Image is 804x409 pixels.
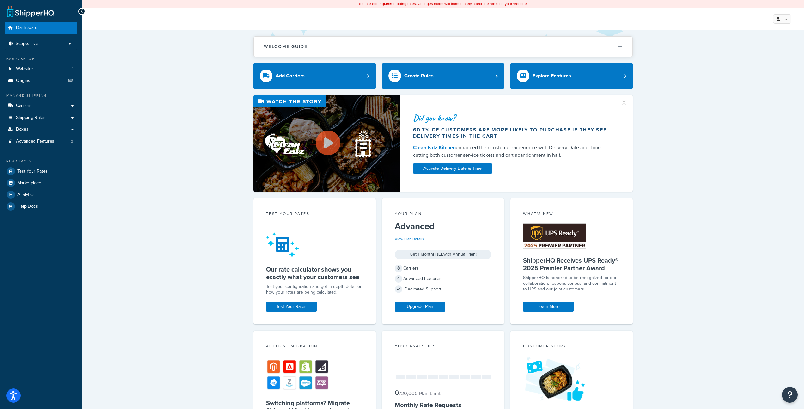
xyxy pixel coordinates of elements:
[276,71,305,80] div: Add Carriers
[433,251,443,258] strong: FREE
[5,75,77,87] a: Origins108
[254,37,632,57] button: Welcome Guide
[16,103,32,108] span: Carriers
[395,275,402,283] span: 4
[413,113,613,122] div: Did you know?
[5,63,77,75] li: Websites
[266,343,363,351] div: Account Migration
[68,78,73,83] span: 108
[5,22,77,34] a: Dashboard
[5,56,77,62] div: Basic Setup
[16,78,30,83] span: Origins
[413,144,613,159] div: enhanced their customer experience with Delivery Date and Time — cutting both customer service ti...
[16,127,28,132] span: Boxes
[395,401,492,409] h5: Monthly Rate Requests
[395,250,492,259] div: Get 1 Month with Annual Plan!
[395,302,445,312] a: Upgrade Plan
[413,127,613,139] div: 60.7% of customers are more likely to purchase if they see delivery times in the cart
[17,204,38,209] span: Help Docs
[510,63,633,89] a: Explore Features
[523,257,620,272] h5: ShipperHQ Receives UPS Ready® 2025 Premier Partner Award
[16,115,46,120] span: Shipping Rules
[5,93,77,98] div: Manage Shipping
[395,236,424,242] a: View Plan Details
[5,100,77,112] a: Carriers
[17,180,41,186] span: Marketplace
[266,302,317,312] a: Test Your Rates
[782,387,798,403] button: Open Resource Center
[523,302,574,312] a: Learn More
[533,71,571,80] div: Explore Features
[523,343,620,351] div: Customer Story
[71,139,73,144] span: 3
[5,63,77,75] a: Websites1
[5,136,77,147] a: Advanced Features3
[253,95,400,192] img: Video thumbnail
[413,163,492,174] a: Activate Delivery Date & Time
[72,66,73,71] span: 1
[16,25,38,31] span: Dashboard
[5,124,77,135] a: Boxes
[16,41,38,46] span: Scope: Live
[395,285,492,294] div: Dedicated Support
[404,71,434,80] div: Create Rules
[5,177,77,189] a: Marketplace
[5,136,77,147] li: Advanced Features
[395,265,402,272] span: 8
[266,211,363,218] div: Test your rates
[5,201,77,212] a: Help Docs
[16,66,34,71] span: Websites
[395,264,492,273] div: Carriers
[413,144,456,151] a: Clean Eatz Kitchen
[382,63,504,89] a: Create Rules
[395,388,399,398] span: 0
[395,211,492,218] div: Your Plan
[395,343,492,351] div: Your Analytics
[5,166,77,177] a: Test Your Rates
[5,189,77,200] a: Analytics
[264,44,308,49] h2: Welcome Guide
[523,211,620,218] div: What's New
[395,221,492,231] h5: Advanced
[399,390,441,397] small: / 20,000 Plan Limit
[384,1,392,7] b: LIVE
[5,112,77,124] a: Shipping Rules
[17,169,48,174] span: Test Your Rates
[17,192,35,198] span: Analytics
[16,139,54,144] span: Advanced Features
[395,274,492,283] div: Advanced Features
[5,159,77,164] div: Resources
[5,75,77,87] li: Origins
[266,266,363,281] h5: Our rate calculator shows you exactly what your customers see
[253,63,376,89] a: Add Carriers
[523,275,620,292] p: ShipperHQ is honored to be recognized for our collaboration, responsiveness, and commitment to UP...
[266,284,363,295] div: Test your configuration and get in-depth detail on how your rates are being calculated.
